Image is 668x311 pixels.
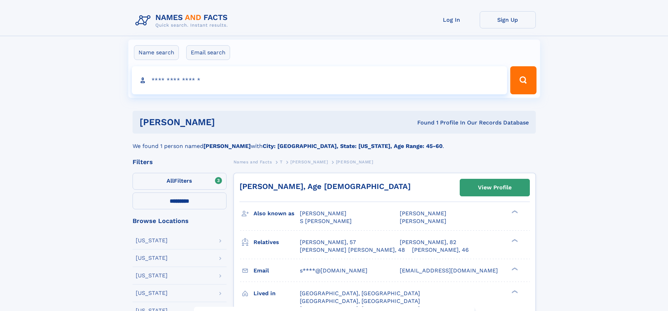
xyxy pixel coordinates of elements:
[460,179,529,196] a: View Profile
[280,160,283,164] span: T
[254,236,300,248] h3: Relatives
[167,177,174,184] span: All
[254,208,300,219] h3: Also known as
[133,11,234,30] img: Logo Names and Facts
[290,160,328,164] span: [PERSON_NAME]
[263,143,443,149] b: City: [GEOGRAPHIC_DATA], State: [US_STATE], Age Range: 45-60
[133,218,227,224] div: Browse Locations
[510,238,518,243] div: ❯
[280,157,283,166] a: T
[133,134,536,150] div: We found 1 person named with .
[132,66,507,94] input: search input
[480,11,536,28] a: Sign Up
[400,210,446,217] span: [PERSON_NAME]
[300,210,346,217] span: [PERSON_NAME]
[400,218,446,224] span: [PERSON_NAME]
[300,298,420,304] span: [GEOGRAPHIC_DATA], [GEOGRAPHIC_DATA]
[336,160,373,164] span: [PERSON_NAME]
[254,288,300,299] h3: Lived in
[136,238,168,243] div: [US_STATE]
[290,157,328,166] a: [PERSON_NAME]
[510,289,518,294] div: ❯
[300,218,352,224] span: S [PERSON_NAME]
[300,246,405,254] a: [PERSON_NAME] [PERSON_NAME], 48
[186,45,230,60] label: Email search
[478,180,512,196] div: View Profile
[136,255,168,261] div: [US_STATE]
[136,273,168,278] div: [US_STATE]
[510,66,536,94] button: Search Button
[203,143,251,149] b: [PERSON_NAME]
[300,290,420,297] span: [GEOGRAPHIC_DATA], [GEOGRAPHIC_DATA]
[133,173,227,190] label: Filters
[412,246,469,254] a: [PERSON_NAME], 46
[140,118,316,127] h1: [PERSON_NAME]
[424,11,480,28] a: Log In
[239,182,411,191] a: [PERSON_NAME], Age [DEMOGRAPHIC_DATA]
[136,290,168,296] div: [US_STATE]
[510,210,518,214] div: ❯
[316,119,529,127] div: Found 1 Profile In Our Records Database
[510,266,518,271] div: ❯
[400,267,498,274] span: [EMAIL_ADDRESS][DOMAIN_NAME]
[234,157,272,166] a: Names and Facts
[133,159,227,165] div: Filters
[134,45,179,60] label: Name search
[254,265,300,277] h3: Email
[300,238,356,246] a: [PERSON_NAME], 57
[400,238,456,246] a: [PERSON_NAME], 82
